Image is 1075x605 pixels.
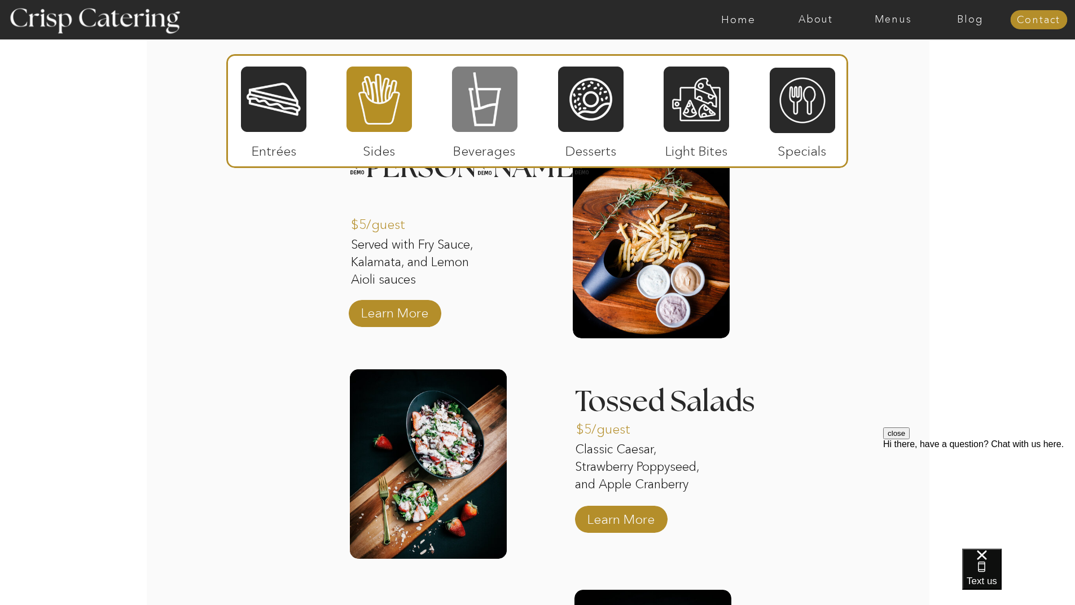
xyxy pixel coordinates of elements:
p: $5/guest [351,205,426,238]
p: $5/guest [576,410,651,443]
p: Entrées [236,132,311,165]
a: Learn More [357,294,432,326]
p: Light Bites [659,132,734,165]
a: Menus [854,14,932,25]
p: Desserts [554,132,629,165]
p: Served with Fry Sauce, Kalamata, and Lemon Aioli sauces [351,236,496,290]
a: Learn More [583,500,659,533]
a: Home [700,14,777,25]
p: Sides [341,132,416,165]
h3: Tossed Salads [575,387,768,415]
a: Blog [932,14,1009,25]
p: Classic Caesar, Strawberry Poppyseed, and Apple Cranberry [575,441,715,495]
p: Beverages [447,132,522,165]
a: About [777,14,854,25]
iframe: podium webchat widget bubble [962,549,1075,605]
p: Specials [765,132,840,165]
a: Contact [1010,15,1067,26]
iframe: podium webchat widget prompt [883,427,1075,563]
